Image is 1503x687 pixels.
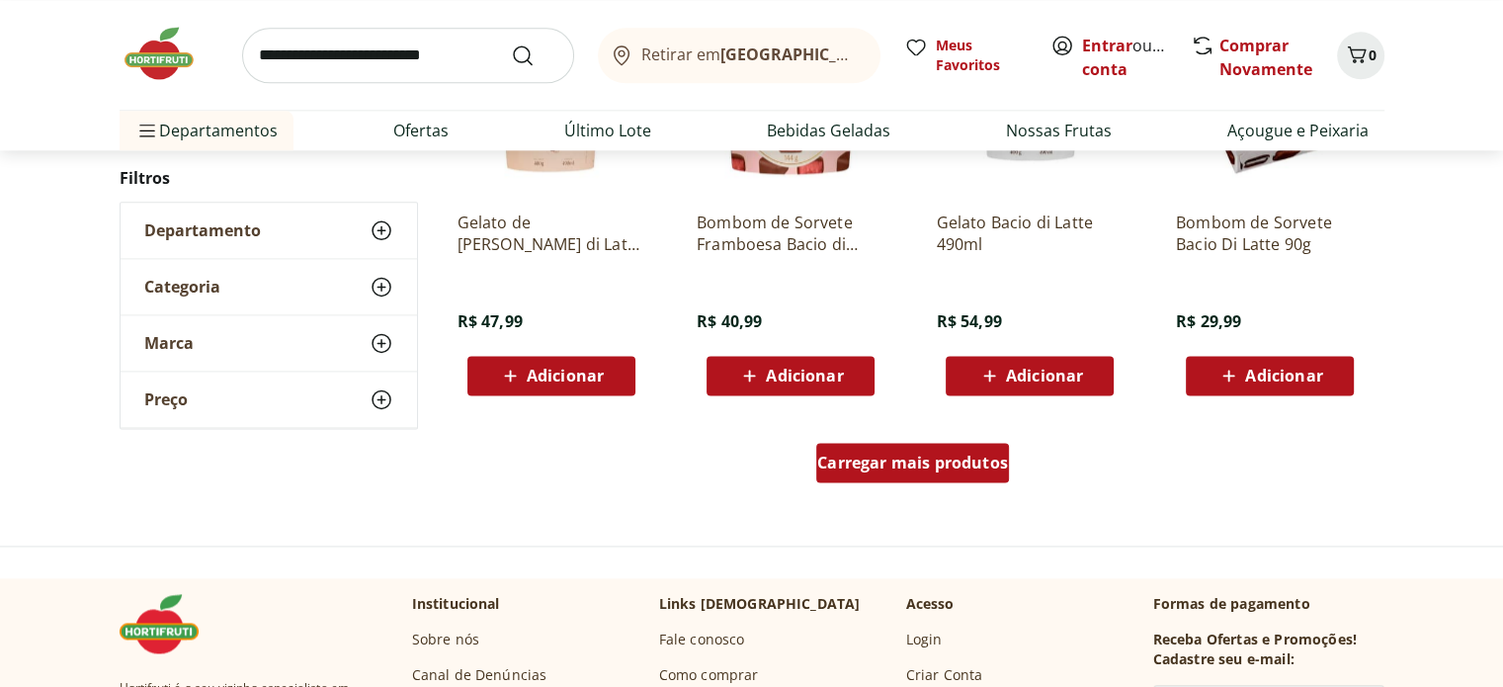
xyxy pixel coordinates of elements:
span: ou [1082,34,1170,81]
b: [GEOGRAPHIC_DATA]/[GEOGRAPHIC_DATA] [720,43,1053,65]
a: Açougue e Peixaria [1227,119,1369,142]
button: Preço [121,372,417,427]
span: R$ 54,99 [936,310,1001,332]
span: Adicionar [1245,368,1322,384]
button: Submit Search [511,43,558,67]
span: Carregar mais produtos [817,455,1008,471]
h3: Cadastre seu e-mail: [1153,649,1294,669]
span: Categoria [144,277,220,297]
a: Fale conosco [659,630,745,649]
p: Formas de pagamento [1153,594,1384,614]
button: Adicionar [1186,356,1354,395]
button: Carrinho [1337,32,1384,79]
a: Ofertas [393,119,449,142]
span: Preço [144,389,188,409]
span: Adicionar [1006,368,1083,384]
button: Categoria [121,259,417,314]
h3: Receba Ofertas e Promoções! [1153,630,1357,649]
button: Adicionar [946,356,1114,395]
button: Adicionar [707,356,875,395]
a: Login [906,630,943,649]
a: Gelato Bacio di Latte 490ml [936,212,1124,255]
a: Comprar Novamente [1219,35,1312,80]
a: Nossas Frutas [1006,119,1112,142]
button: Retirar em[GEOGRAPHIC_DATA]/[GEOGRAPHIC_DATA] [598,28,880,83]
p: Links [DEMOGRAPHIC_DATA] [659,594,861,614]
p: Institucional [412,594,500,614]
input: search [242,28,574,83]
span: 0 [1369,45,1377,64]
a: Criar conta [1082,35,1191,80]
a: Sobre nós [412,630,479,649]
span: Adicionar [527,368,604,384]
a: Último Lote [564,119,651,142]
a: Canal de Denúncias [412,665,547,685]
span: Marca [144,333,194,353]
img: Hortifruti [120,594,218,653]
button: Marca [121,315,417,371]
span: R$ 29,99 [1176,310,1241,332]
button: Menu [135,107,159,154]
span: Departamento [144,220,261,240]
a: Como comprar [659,665,759,685]
a: Entrar [1082,35,1132,56]
a: Gelato de [PERSON_NAME] di Latte 490ml [458,212,645,255]
a: Meus Favoritos [904,36,1027,75]
span: Adicionar [766,368,843,384]
span: Departamentos [135,107,278,154]
span: Meus Favoritos [936,36,1027,75]
a: Criar Conta [906,665,983,685]
p: Acesso [906,594,955,614]
span: R$ 40,99 [697,310,762,332]
a: Carregar mais produtos [816,443,1009,490]
button: Departamento [121,203,417,258]
a: Bombom de Sorvete Framboesa Bacio di Latte 144g [697,212,884,255]
a: Bombom de Sorvete Bacio Di Latte 90g [1176,212,1364,255]
img: Hortifruti [120,24,218,83]
h2: Filtros [120,158,418,198]
button: Adicionar [467,356,635,395]
span: Retirar em [641,45,860,63]
span: R$ 47,99 [458,310,523,332]
a: Bebidas Geladas [767,119,890,142]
